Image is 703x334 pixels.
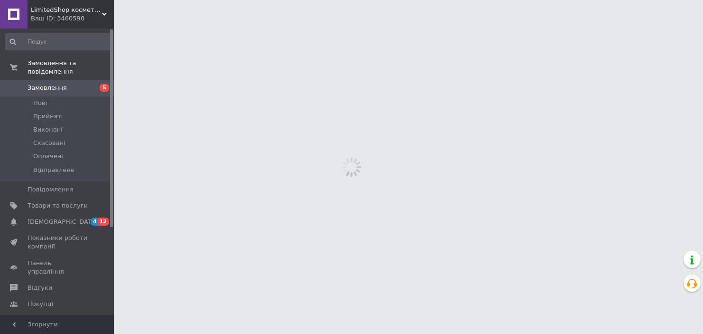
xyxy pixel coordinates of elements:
[28,59,114,76] span: Замовлення та повідомлення
[28,300,53,308] span: Покупці
[28,84,67,92] span: Замовлення
[33,152,63,161] span: Оплачені
[28,284,52,292] span: Відгуки
[98,218,109,226] span: 12
[28,185,74,194] span: Повідомлення
[91,218,98,226] span: 4
[33,112,63,121] span: Прийняті
[33,166,74,174] span: Відправлене
[33,125,63,134] span: Виконані
[5,33,112,50] input: Пошук
[28,201,88,210] span: Товари та послуги
[100,84,109,92] span: 5
[33,139,65,147] span: Скасовані
[28,218,98,226] span: [DEMOGRAPHIC_DATA]
[28,259,88,276] span: Панель управління
[31,6,102,14] span: LimitedShop косметика, аксесуари, одяг та взуття
[31,14,114,23] div: Ваш ID: 3460590
[33,99,47,107] span: Нові
[28,234,88,251] span: Показники роботи компанії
